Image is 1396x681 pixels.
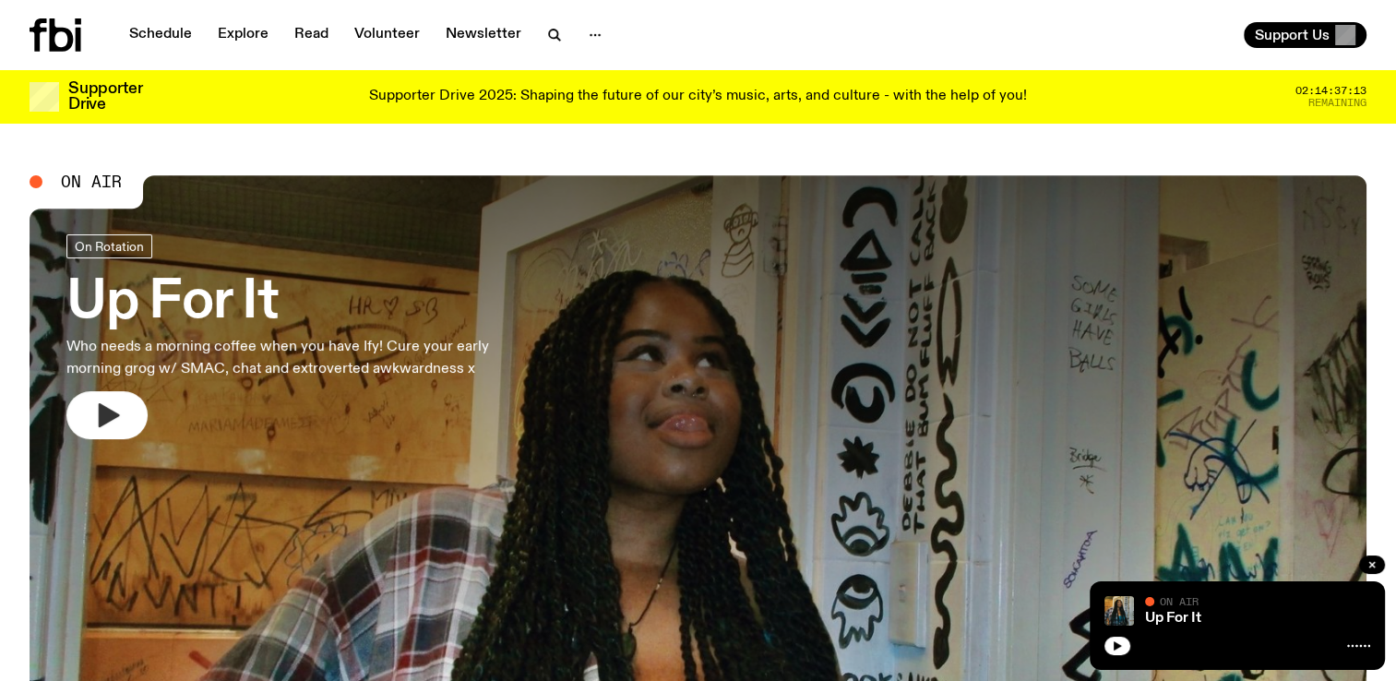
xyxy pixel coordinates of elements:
p: Who needs a morning coffee when you have Ify! Cure your early morning grog w/ SMAC, chat and extr... [66,336,539,380]
span: On Air [61,173,122,190]
a: Up For It [1145,611,1201,626]
a: Up For ItWho needs a morning coffee when you have Ify! Cure your early morning grog w/ SMAC, chat... [66,234,539,439]
a: Volunteer [343,22,431,48]
p: Supporter Drive 2025: Shaping the future of our city’s music, arts, and culture - with the help o... [369,89,1027,105]
h3: Up For It [66,277,539,329]
a: Explore [207,22,280,48]
a: Schedule [118,22,203,48]
span: Remaining [1308,98,1366,108]
button: Support Us [1244,22,1366,48]
span: On Air [1160,595,1199,607]
a: Newsletter [435,22,532,48]
span: 02:14:37:13 [1295,86,1366,96]
h3: Supporter Drive [68,81,142,113]
a: Read [283,22,340,48]
a: On Rotation [66,234,152,258]
img: Ify - a Brown Skin girl with black braided twists, looking up to the side with her tongue stickin... [1104,596,1134,626]
span: On Rotation [75,239,144,253]
span: Support Us [1255,27,1330,43]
